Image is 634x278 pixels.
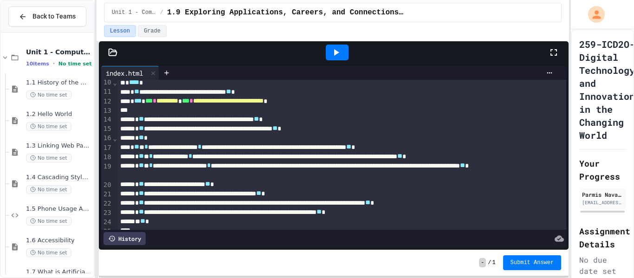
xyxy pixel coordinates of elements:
[26,61,49,67] span: 10 items
[138,25,167,37] button: Grade
[101,106,113,116] div: 13
[104,232,146,245] div: History
[26,268,92,276] span: 1.7 What is Artificial Intelligence (AI)
[101,218,113,227] div: 24
[26,205,92,213] span: 1.5 Phone Usage Assignment
[101,153,113,162] div: 18
[160,9,163,16] span: /
[101,68,148,78] div: index.html
[579,225,626,251] h2: Assignment Details
[578,4,607,25] div: My Account
[26,142,92,150] span: 1.3 Linking Web Pages
[101,181,113,190] div: 20
[492,259,495,266] span: 1
[32,12,76,21] span: Back to Teams
[511,259,554,266] span: Submit Answer
[101,97,113,106] div: 12
[26,217,71,226] span: No time set
[101,162,113,181] div: 19
[58,61,92,67] span: No time set
[104,25,136,37] button: Lesson
[26,122,71,131] span: No time set
[53,60,55,67] span: •
[26,185,71,194] span: No time set
[26,91,71,99] span: No time set
[113,135,117,142] span: Fold line
[26,154,71,162] span: No time set
[582,190,623,199] div: Parmis Navabsafavi
[26,237,92,245] span: 1.6 Accessibility
[26,48,92,56] span: Unit 1 - Computational Thinking and Making Connections
[101,134,113,143] div: 16
[167,7,405,18] span: 1.9 Exploring Applications, Careers, and Connections in the Digital World
[26,248,71,257] span: No time set
[582,199,623,206] div: [EMAIL_ADDRESS][DOMAIN_NAME]
[26,110,92,118] span: 1.2 Hello World
[101,143,113,153] div: 17
[101,115,113,124] div: 14
[8,6,86,26] button: Back to Teams
[579,157,626,183] h2: Your Progress
[503,255,562,270] button: Submit Answer
[113,79,117,86] span: Fold line
[101,227,113,236] div: 25
[101,66,159,80] div: index.html
[112,9,156,16] span: Unit 1 - Computational Thinking and Making Connections
[101,78,113,87] div: 10
[479,258,486,267] span: -
[26,174,92,181] span: 1.4 Cascading Style Sheets
[488,259,491,266] span: /
[26,79,92,87] span: 1.1 History of the WWW
[101,208,113,218] div: 23
[101,190,113,199] div: 21
[101,199,113,208] div: 22
[579,254,626,277] div: No due date set
[101,87,113,97] div: 11
[101,124,113,134] div: 15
